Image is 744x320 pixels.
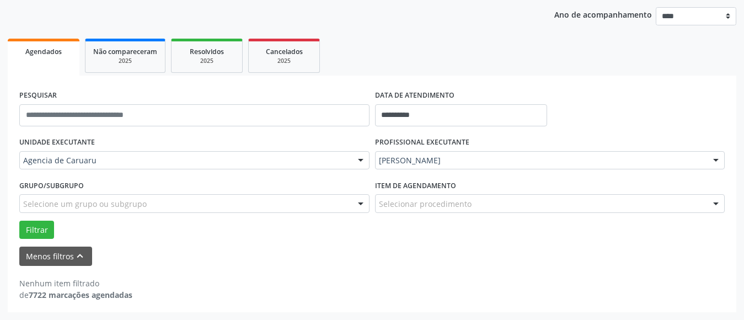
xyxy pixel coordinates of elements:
div: 2025 [93,57,157,65]
span: Selecionar procedimento [379,198,472,210]
span: Selecione um grupo ou subgrupo [23,198,147,210]
span: Agencia de Caruaru [23,155,347,166]
div: 2025 [179,57,234,65]
label: UNIDADE EXECUTANTE [19,134,95,151]
span: Agendados [25,47,62,56]
span: Resolvidos [190,47,224,56]
span: [PERSON_NAME] [379,155,703,166]
button: Menos filtroskeyboard_arrow_up [19,247,92,266]
div: Nenhum item filtrado [19,278,132,289]
label: Grupo/Subgrupo [19,177,84,194]
div: 2025 [256,57,312,65]
i: keyboard_arrow_up [74,250,86,262]
label: PESQUISAR [19,87,57,104]
label: DATA DE ATENDIMENTO [375,87,454,104]
span: Não compareceram [93,47,157,56]
button: Filtrar [19,221,54,239]
p: Ano de acompanhamento [554,7,652,21]
strong: 7722 marcações agendadas [29,290,132,300]
span: Cancelados [266,47,303,56]
label: Item de agendamento [375,177,456,194]
label: PROFISSIONAL EXECUTANTE [375,134,469,151]
div: de [19,289,132,301]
